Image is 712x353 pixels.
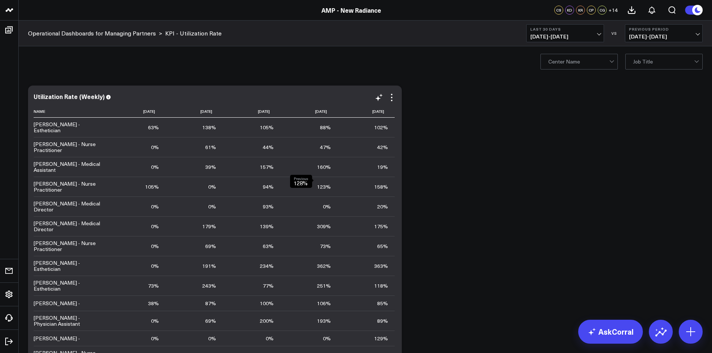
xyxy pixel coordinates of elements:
[317,183,331,191] div: 123%
[629,27,699,31] b: Previous Period
[323,335,331,342] div: 0%
[260,262,274,270] div: 234%
[205,300,216,307] div: 87%
[260,317,274,325] div: 200%
[625,24,703,42] button: Previous Period[DATE]-[DATE]
[377,203,388,210] div: 20%
[148,282,159,289] div: 73%
[263,282,274,289] div: 77%
[587,6,596,15] div: CP
[208,183,216,191] div: 0%
[205,163,216,171] div: 39%
[202,262,216,270] div: 191%
[320,124,331,131] div: 88%
[321,6,381,14] a: AMP - New Radiance
[377,317,388,325] div: 89%
[260,124,274,131] div: 105%
[205,143,216,151] div: 61%
[151,203,159,210] div: 0%
[294,180,308,186] div: 128%
[263,143,274,151] div: 44%
[576,6,585,15] div: KR
[151,262,159,270] div: 0%
[608,7,618,13] span: + 14
[34,105,108,118] th: Name
[34,256,108,276] td: [PERSON_NAME] - Esthetician
[530,27,600,31] b: Last 30 Days
[374,282,388,289] div: 118%
[34,92,105,100] div: Utilization Rate (Weekly)
[317,262,331,270] div: 362%
[34,311,108,331] td: [PERSON_NAME] - Physician Assistant
[578,320,643,344] a: AskCorral
[145,183,159,191] div: 105%
[280,105,337,118] th: [DATE]
[151,223,159,230] div: 0%
[598,6,607,15] div: CG
[377,143,388,151] div: 42%
[263,242,274,250] div: 63%
[377,163,388,171] div: 19%
[202,124,216,131] div: 138%
[608,31,621,35] div: VS
[205,242,216,250] div: 69%
[34,276,108,295] td: [PERSON_NAME] - Esthetician
[34,196,108,216] td: [PERSON_NAME] - Medical Director
[260,300,274,307] div: 100%
[28,29,156,37] a: Operational Dashboards for Managing Partners
[260,223,274,230] div: 139%
[266,335,274,342] div: 0%
[151,317,159,325] div: 0%
[208,335,216,342] div: 0%
[148,300,159,307] div: 38%
[320,242,331,250] div: 73%
[320,143,331,151] div: 47%
[374,335,388,342] div: 129%
[34,177,108,196] td: [PERSON_NAME] - Nurse Practitioner
[151,163,159,171] div: 0%
[151,242,159,250] div: 0%
[323,203,331,210] div: 0%
[608,6,618,15] button: +14
[263,203,274,210] div: 93%
[317,300,331,307] div: 106%
[377,242,388,250] div: 65%
[565,6,574,15] div: KD
[530,34,600,40] span: [DATE] - [DATE]
[526,24,604,42] button: Last 30 Days[DATE]-[DATE]
[317,163,331,171] div: 160%
[337,105,395,118] th: [DATE]
[629,34,699,40] span: [DATE] - [DATE]
[374,183,388,191] div: 158%
[202,223,216,230] div: 179%
[377,300,388,307] div: 85%
[554,6,563,15] div: CS
[151,143,159,151] div: 0%
[317,282,331,289] div: 251%
[165,29,222,37] a: KPI - Utilization Rate
[294,177,308,180] div: Previous
[260,163,274,171] div: 157%
[148,124,159,131] div: 63%
[374,223,388,230] div: 175%
[34,236,108,256] td: [PERSON_NAME] - Nurse Practitioner
[202,282,216,289] div: 243%
[166,105,223,118] th: [DATE]
[317,223,331,230] div: 309%
[34,331,108,346] td: [PERSON_NAME] -
[34,137,108,157] td: [PERSON_NAME] - Nurse Practitioner
[28,29,162,37] div: >
[34,216,108,236] td: [PERSON_NAME] - Medical Director
[34,295,108,311] td: [PERSON_NAME] -
[151,335,159,342] div: 0%
[263,183,274,191] div: 94%
[34,118,108,137] td: [PERSON_NAME] - Esthetician
[374,124,388,131] div: 102%
[208,203,216,210] div: 0%
[317,317,331,325] div: 193%
[34,157,108,177] td: [PERSON_NAME] - Medical Assistant
[374,262,388,270] div: 363%
[205,317,216,325] div: 69%
[223,105,280,118] th: [DATE]
[108,105,166,118] th: [DATE]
